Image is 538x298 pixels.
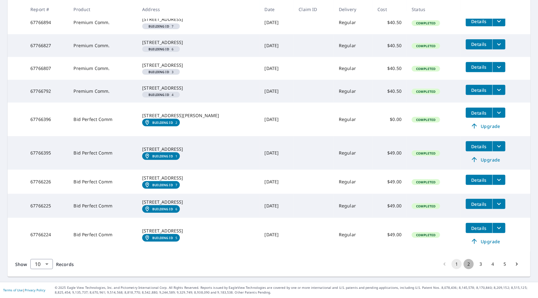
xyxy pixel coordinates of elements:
[145,70,177,73] span: 3
[142,152,180,160] a: Building ID1
[334,103,372,136] td: Regular
[466,236,505,246] a: Upgrade
[466,62,492,72] button: detailsBtn-67766807
[470,64,489,70] span: Details
[142,85,254,91] div: [STREET_ADDRESS]
[260,218,294,251] td: [DATE]
[69,136,137,170] td: Bid Perfect Comm
[25,288,45,292] a: Privacy Policy
[492,108,505,118] button: filesDropdownBtn-67766396
[142,181,180,189] a: Building ID7
[466,121,505,131] a: Upgrade
[69,80,137,103] td: Premium Comm.
[152,236,173,240] em: Building ID
[69,57,137,80] td: Premium Comm.
[470,238,502,245] span: Upgrade
[334,11,372,34] td: Regular
[492,199,505,209] button: filesDropdownBtn-67766225
[15,261,27,267] span: Show
[466,175,492,185] button: detailsBtn-67766226
[334,57,372,80] td: Regular
[149,25,169,28] em: Building ID
[334,136,372,170] td: Regular
[260,170,294,194] td: [DATE]
[492,141,505,151] button: filesDropdownBtn-67766395
[372,170,407,194] td: $49.00
[25,136,68,170] td: 67766395
[260,80,294,103] td: [DATE]
[412,180,439,184] span: Completed
[492,85,505,95] button: filesDropdownBtn-67766792
[488,259,498,269] button: Go to page 4
[260,57,294,80] td: [DATE]
[25,80,68,103] td: 67766792
[55,285,535,295] p: © 2025 Eagle View Technologies, Inc. and Pictometry International Corp. All Rights Reserved. Repo...
[149,70,169,73] em: Building ID
[145,48,177,51] span: 6
[372,136,407,170] td: $49.00
[466,155,505,165] a: Upgrade
[145,25,177,28] span: 7
[492,39,505,49] button: filesDropdownBtn-67766827
[25,57,68,80] td: 67766807
[25,34,68,57] td: 67766827
[69,103,137,136] td: Bid Perfect Comm
[334,170,372,194] td: Regular
[142,39,254,46] div: [STREET_ADDRESS]
[142,228,254,234] div: [STREET_ADDRESS]
[470,41,489,47] span: Details
[25,218,68,251] td: 67766224
[470,156,502,163] span: Upgrade
[470,225,489,231] span: Details
[439,259,523,269] nav: pagination navigation
[142,175,254,181] div: [STREET_ADDRESS]
[334,80,372,103] td: Regular
[25,11,68,34] td: 67766894
[260,11,294,34] td: [DATE]
[260,194,294,218] td: [DATE]
[260,34,294,57] td: [DATE]
[334,34,372,57] td: Regular
[470,201,489,207] span: Details
[25,194,68,218] td: 67766225
[372,103,407,136] td: $0.00
[152,183,173,187] em: Building ID
[25,103,68,136] td: 67766396
[372,11,407,34] td: $40.50
[152,207,173,211] em: Building ID
[372,34,407,57] td: $40.50
[470,143,489,149] span: Details
[142,112,254,119] div: [STREET_ADDRESS][PERSON_NAME]
[466,16,492,26] button: detailsBtn-67766894
[149,93,169,96] em: Building ID
[492,175,505,185] button: filesDropdownBtn-67766226
[145,93,177,96] span: 4
[69,11,137,34] td: Premium Comm.
[466,141,492,151] button: detailsBtn-67766395
[3,288,45,292] p: |
[372,218,407,251] td: $49.00
[492,62,505,72] button: filesDropdownBtn-67766807
[412,67,439,71] span: Completed
[152,154,173,158] em: Building ID
[412,117,439,122] span: Completed
[142,119,180,126] a: Building ID2
[470,87,489,93] span: Details
[69,34,137,57] td: Premium Comm.
[500,259,510,269] button: Go to page 5
[512,259,522,269] button: Go to next page
[372,57,407,80] td: $40.50
[492,16,505,26] button: filesDropdownBtn-67766894
[470,122,502,130] span: Upgrade
[334,218,372,251] td: Regular
[56,261,74,267] span: Records
[466,199,492,209] button: detailsBtn-67766225
[466,223,492,233] button: detailsBtn-67766224
[470,177,489,183] span: Details
[466,85,492,95] button: detailsBtn-67766792
[464,259,474,269] button: Go to page 2
[470,110,489,116] span: Details
[30,259,53,269] div: Show 10 records
[372,194,407,218] td: $49.00
[142,62,254,68] div: [STREET_ADDRESS]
